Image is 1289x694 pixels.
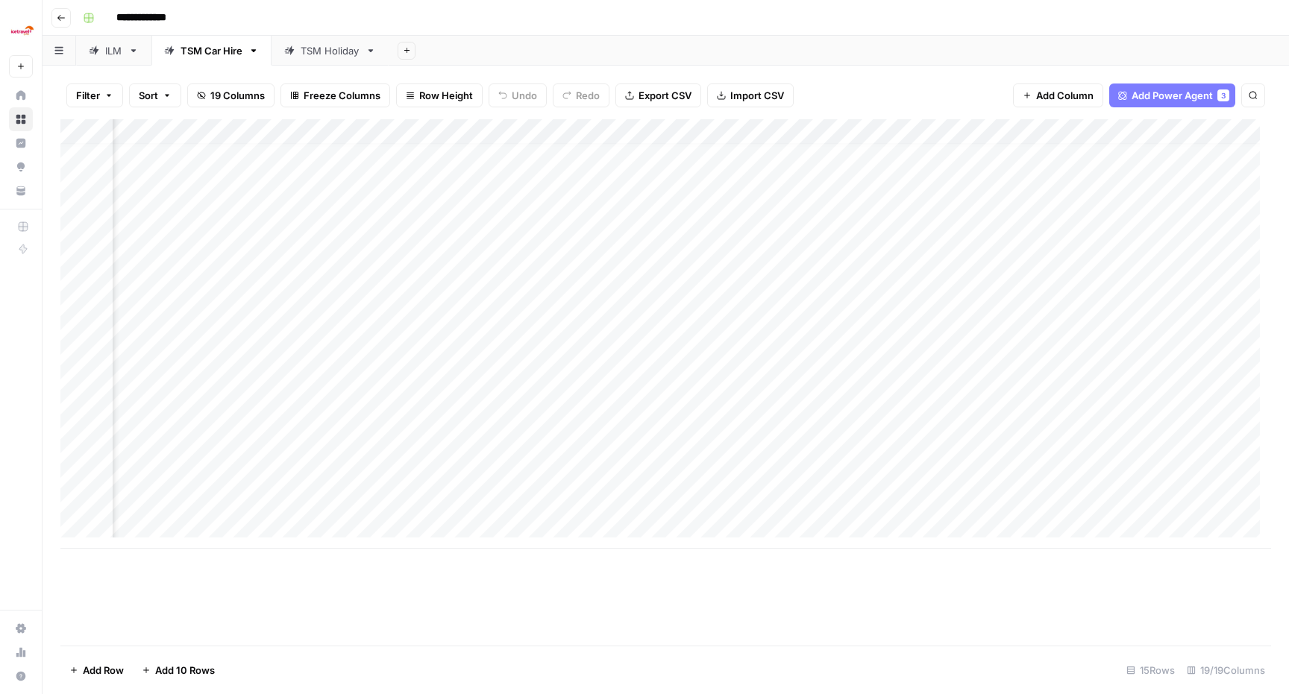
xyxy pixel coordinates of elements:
[1013,83,1103,107] button: Add Column
[9,640,33,664] a: Usage
[105,43,122,58] div: ILM
[301,43,360,58] div: TSM Holiday
[615,83,701,107] button: Export CSV
[1109,83,1235,107] button: Add Power Agent3
[129,83,181,107] button: Sort
[9,107,33,131] a: Browse
[66,83,123,107] button: Filter
[9,616,33,640] a: Settings
[9,155,33,179] a: Opportunities
[83,663,124,678] span: Add Row
[639,88,691,103] span: Export CSV
[1217,89,1229,101] div: 3
[9,17,36,44] img: Ice Travel Group Logo
[419,88,473,103] span: Row Height
[9,664,33,688] button: Help + Support
[707,83,794,107] button: Import CSV
[181,43,242,58] div: TSM Car Hire
[60,658,133,682] button: Add Row
[1132,88,1213,103] span: Add Power Agent
[512,88,537,103] span: Undo
[9,179,33,203] a: Your Data
[76,88,100,103] span: Filter
[155,663,215,678] span: Add 10 Rows
[151,36,272,66] a: TSM Car Hire
[133,658,224,682] button: Add 10 Rows
[139,88,158,103] span: Sort
[9,12,33,49] button: Workspace: Ice Travel Group
[76,36,151,66] a: ILM
[280,83,390,107] button: Freeze Columns
[272,36,389,66] a: TSM Holiday
[9,83,33,107] a: Home
[9,131,33,155] a: Insights
[1036,88,1094,103] span: Add Column
[1181,658,1271,682] div: 19/19 Columns
[1120,658,1181,682] div: 15 Rows
[304,88,380,103] span: Freeze Columns
[576,88,600,103] span: Redo
[730,88,784,103] span: Import CSV
[553,83,609,107] button: Redo
[396,83,483,107] button: Row Height
[210,88,265,103] span: 19 Columns
[187,83,275,107] button: 19 Columns
[1221,89,1226,101] span: 3
[489,83,547,107] button: Undo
